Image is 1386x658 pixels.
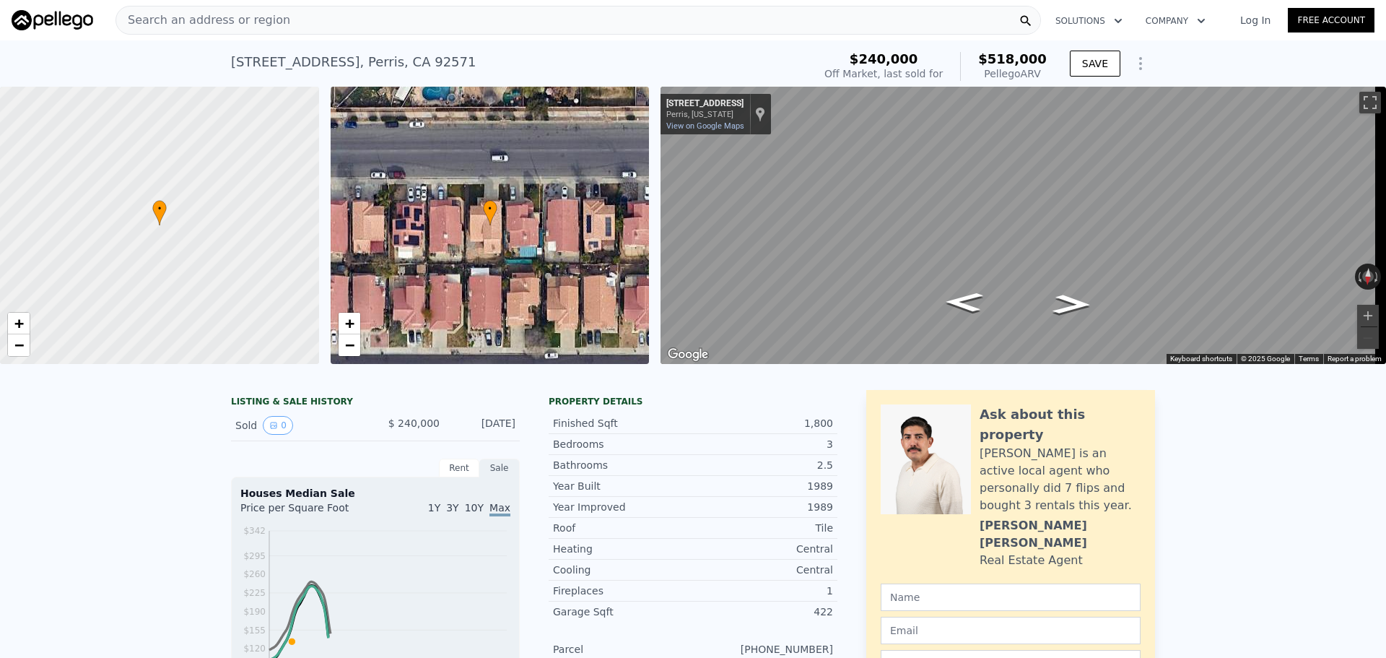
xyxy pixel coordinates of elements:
[439,459,479,477] div: Rent
[980,552,1083,569] div: Real Estate Agent
[693,437,833,451] div: 3
[243,588,266,598] tspan: $225
[553,479,693,493] div: Year Built
[243,551,266,561] tspan: $295
[666,121,744,131] a: View on Google Maps
[388,417,440,429] span: $ 240,000
[446,502,458,514] span: 3Y
[666,98,744,110] div: [STREET_ADDRESS]
[1357,327,1379,349] button: Zoom out
[235,416,364,435] div: Sold
[850,51,918,66] span: $240,000
[693,584,833,598] div: 1
[1134,8,1217,34] button: Company
[1126,49,1155,78] button: Show Options
[339,334,360,356] a: Zoom out
[928,287,999,316] path: Go East, Citrus Ave
[661,87,1386,364] div: Street View
[231,52,476,72] div: [STREET_ADDRESS] , Perris , CA 92571
[1357,305,1379,326] button: Zoom in
[344,336,354,354] span: −
[1223,13,1288,27] a: Log In
[881,617,1141,644] input: Email
[14,314,24,332] span: +
[693,542,833,556] div: Central
[666,110,744,119] div: Perris, [US_STATE]
[553,563,693,577] div: Cooling
[344,314,354,332] span: +
[1288,8,1374,33] a: Free Account
[693,521,833,535] div: Tile
[661,87,1386,364] div: Map
[553,437,693,451] div: Bedrooms
[980,404,1141,445] div: Ask about this property
[980,517,1141,552] div: [PERSON_NAME] [PERSON_NAME]
[8,313,30,334] a: Zoom in
[152,202,167,215] span: •
[553,500,693,514] div: Year Improved
[978,66,1047,81] div: Pellego ARV
[693,458,833,472] div: 2.5
[553,542,693,556] div: Heating
[1170,354,1232,364] button: Keyboard shortcuts
[243,526,266,536] tspan: $342
[116,12,290,29] span: Search an address or region
[339,313,360,334] a: Zoom in
[978,51,1047,66] span: $518,000
[1361,263,1374,290] button: Reset the view
[263,416,293,435] button: View historical data
[664,345,712,364] a: Open this area in Google Maps (opens a new window)
[14,336,24,354] span: −
[693,416,833,430] div: 1,800
[1355,264,1363,290] button: Rotate counterclockwise
[881,584,1141,611] input: Name
[451,416,515,435] div: [DATE]
[1241,355,1290,363] span: © 2025 Google
[12,10,93,30] img: Pellego
[980,445,1141,514] div: [PERSON_NAME] is an active local agent who personally did 7 flips and bought 3 rentals this year.
[428,502,440,514] span: 1Y
[152,200,167,225] div: •
[693,563,833,577] div: Central
[549,396,837,407] div: Property details
[1328,355,1382,363] a: Report a problem
[1044,8,1134,34] button: Solutions
[553,584,693,598] div: Fireplaces
[553,605,693,619] div: Garage Sqft
[243,625,266,636] tspan: $155
[553,521,693,535] div: Roof
[664,345,712,364] img: Google
[479,459,520,477] div: Sale
[243,607,266,617] tspan: $190
[693,500,833,514] div: 1989
[231,396,520,410] div: LISTING & SALE HISTORY
[483,200,497,225] div: •
[553,458,693,472] div: Bathrooms
[1299,355,1319,363] a: Terms (opens in new tab)
[693,642,833,657] div: [PHONE_NUMBER]
[8,334,30,356] a: Zoom out
[483,202,497,215] span: •
[240,486,510,501] div: Houses Median Sale
[824,66,943,81] div: Off Market, last sold for
[693,605,833,619] div: 422
[465,502,484,514] span: 10Y
[755,106,765,122] a: Show location on map
[240,501,375,524] div: Price per Square Foot
[693,479,833,493] div: 1989
[553,642,693,657] div: Parcel
[553,416,693,430] div: Finished Sqft
[1070,51,1120,77] button: SAVE
[1359,92,1381,113] button: Toggle fullscreen view
[243,644,266,654] tspan: $120
[489,502,510,516] span: Max
[243,569,266,579] tspan: $260
[1037,290,1107,319] path: Go West, Citrus Ave
[1374,264,1382,290] button: Rotate clockwise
